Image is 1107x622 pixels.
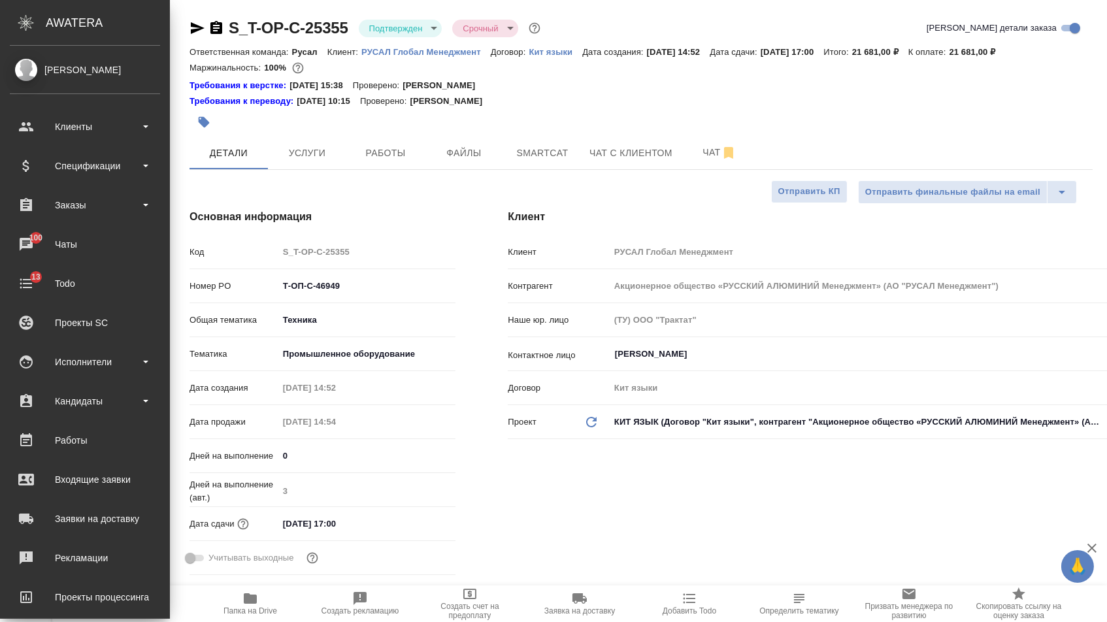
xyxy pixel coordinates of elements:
[3,502,167,535] a: Заявки на доставку
[525,585,635,622] button: Заявка на доставку
[452,20,518,37] div: Подтвержден
[3,424,167,457] a: Работы
[508,416,537,429] p: Проект
[10,63,160,77] div: [PERSON_NAME]
[235,516,252,532] button: Если добавить услуги и заполнить их объемом, то дата рассчитается автоматически
[190,416,278,429] p: Дата продажи
[190,79,289,92] a: Требования к верстке:
[10,235,160,254] div: Чаты
[1066,553,1089,580] span: 🙏
[10,548,160,568] div: Рекламации
[459,23,502,34] button: Срочный
[10,117,160,137] div: Клиенты
[190,47,292,57] p: Ответственная команда:
[327,47,361,57] p: Клиент:
[927,22,1057,35] span: [PERSON_NAME] детали заказа
[278,446,456,465] input: ✎ Введи что-нибудь
[10,156,160,176] div: Спецификации
[544,606,615,615] span: Заявка на доставку
[410,95,492,108] p: [PERSON_NAME]
[305,585,415,622] button: Создать рекламацию
[322,606,399,615] span: Создать рекламацию
[190,20,205,36] button: Скопировать ссылку для ЯМессенджера
[208,20,224,36] button: Скопировать ссылку
[289,79,353,92] p: [DATE] 15:38
[190,209,455,225] h4: Основная информация
[22,231,51,244] span: 100
[292,47,327,57] p: Русал
[10,195,160,215] div: Заказы
[190,108,218,137] button: Добавить тэг
[403,79,485,92] p: [PERSON_NAME]
[508,280,610,293] p: Контрагент
[278,378,393,397] input: Пустое поле
[10,313,160,333] div: Проекты SC
[304,549,321,566] button: Выбери, если сб и вс нужно считать рабочими днями для выполнения заказа.
[771,180,848,203] button: Отправить КП
[508,209,1093,225] h4: Клиент
[865,185,1040,200] span: Отправить финальные файлы на email
[190,63,264,73] p: Маржинальность:
[278,343,456,365] div: Промышленное оборудование
[190,95,297,108] a: Требования к переводу:
[190,348,278,361] p: Тематика
[278,482,456,500] input: Пустое поле
[46,10,170,36] div: AWATERA
[354,145,417,161] span: Работы
[721,145,736,161] svg: Отписаться
[195,585,305,622] button: Папка на Drive
[264,63,289,73] p: 100%
[289,59,306,76] button: 0.00 RUB;
[949,47,1005,57] p: 21 681,00 ₽
[635,585,744,622] button: Добавить Todo
[10,391,160,411] div: Кандидаты
[197,145,260,161] span: Детали
[415,585,525,622] button: Создать счет на предоплату
[190,79,289,92] div: Нажми, чтобы открыть папку с инструкцией
[361,46,491,57] a: РУСАЛ Глобал Менеджмент
[190,246,278,259] p: Код
[759,606,838,615] span: Определить тематику
[190,280,278,293] p: Номер PO
[858,180,1048,204] button: Отправить финальные файлы на email
[10,352,160,372] div: Исполнители
[10,431,160,450] div: Работы
[862,602,956,620] span: Призвать менеджера по развитию
[778,184,840,199] span: Отправить КП
[744,585,854,622] button: Определить тематику
[10,470,160,489] div: Входящие заявки
[190,517,235,531] p: Дата сдачи
[229,19,348,37] a: S_T-OP-C-25355
[3,463,167,496] a: Входящие заявки
[858,180,1077,204] div: split button
[964,585,1074,622] button: Скопировать ссылку на оценку заказа
[297,95,360,108] p: [DATE] 10:15
[10,587,160,607] div: Проекты процессинга
[710,47,760,57] p: Дата сдачи:
[511,145,574,161] span: Smartcat
[3,306,167,339] a: Проекты SC
[508,382,610,395] p: Договор
[688,144,751,161] span: Чат
[208,551,294,565] span: Учитывать выходные
[529,46,582,57] a: Кит языки
[908,47,950,57] p: К оплате:
[854,585,964,622] button: Призвать менеджера по развитию
[190,478,278,504] p: Дней на выполнение (авт.)
[3,267,167,300] a: 13Todo
[647,47,710,57] p: [DATE] 14:52
[823,47,851,57] p: Итого:
[190,450,278,463] p: Дней на выполнение
[852,47,908,57] p: 21 681,00 ₽
[1061,550,1094,583] button: 🙏
[359,20,442,37] div: Подтвержден
[278,412,393,431] input: Пустое поле
[353,79,403,92] p: Проверено:
[589,145,672,161] span: Чат с клиентом
[761,47,824,57] p: [DATE] 17:00
[278,514,393,533] input: ✎ Введи что-нибудь
[223,606,277,615] span: Папка на Drive
[526,20,543,37] button: Доп статусы указывают на важность/срочность заказа
[529,47,582,57] p: Кит языки
[423,602,517,620] span: Создать счет на предоплату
